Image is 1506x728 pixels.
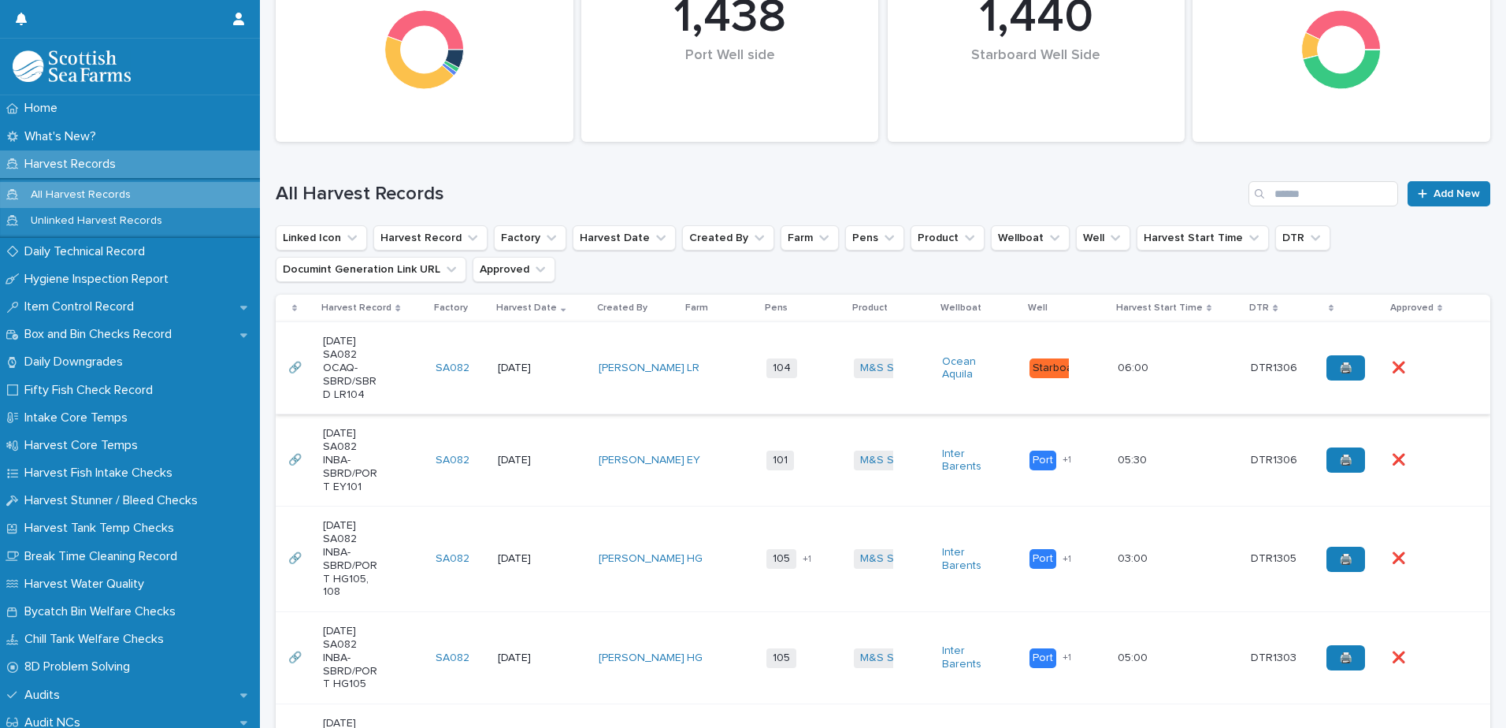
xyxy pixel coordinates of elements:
[18,549,190,564] p: Break Time Cleaning Record
[18,659,143,674] p: 8D Problem Solving
[276,322,1490,414] tr: 🔗🔗 [DATE] SA082 OCAQ-SBRD/SBRD LR104SA082 [DATE][PERSON_NAME] LR 104M&S Select Ocean Aquila Starb...
[1434,188,1480,199] span: Add New
[682,225,774,251] button: Created By
[1251,358,1300,375] p: DTR1306
[860,454,919,467] a: M&S Select
[942,355,998,382] a: Ocean Aquila
[599,454,684,467] a: [PERSON_NAME]
[1116,299,1203,317] p: Harvest Start Time
[323,519,379,599] p: [DATE] SA082 INBA-SBRD/PORT HG105, 108
[766,358,797,378] span: 104
[18,632,176,647] p: Chill Tank Welfare Checks
[1251,648,1300,665] p: DTR1303
[573,225,676,251] button: Harvest Date
[991,225,1070,251] button: Wellboat
[1118,358,1152,375] p: 06:00
[599,652,684,665] a: [PERSON_NAME]
[18,577,157,592] p: Harvest Water Quality
[276,612,1490,704] tr: 🔗🔗 [DATE] SA082 INBA-SBRD/PORT HG105SA082 [DATE][PERSON_NAME] HG 105M&S Select Inter Barents Port...
[288,549,305,566] p: 🔗
[1339,554,1352,565] span: 🖨️
[18,129,109,144] p: What's New?
[288,358,305,375] p: 🔗
[1118,549,1151,566] p: 03:00
[1249,299,1269,317] p: DTR
[276,507,1490,612] tr: 🔗🔗 [DATE] SA082 INBA-SBRD/PORT HG105, 108SA082 [DATE][PERSON_NAME] HG 105+1M&S Select Inter Baren...
[18,214,175,228] p: Unlinked Harvest Records
[1063,653,1071,663] span: + 1
[321,299,391,317] p: Harvest Record
[599,362,684,375] a: [PERSON_NAME]
[1118,451,1150,467] p: 05:30
[852,299,888,317] p: Product
[940,299,981,317] p: Wellboat
[18,688,72,703] p: Audits
[599,552,684,566] a: [PERSON_NAME]
[1076,225,1130,251] button: Well
[942,448,998,474] a: Inter Barents
[766,648,796,668] span: 105
[496,299,557,317] p: Harvest Date
[687,552,703,566] a: HG
[765,299,788,317] p: Pens
[766,549,796,569] span: 105
[860,362,919,375] a: M&S Select
[1326,547,1365,572] a: 🖨️
[1339,652,1352,663] span: 🖨️
[1137,225,1269,251] button: Harvest Start Time
[18,466,185,481] p: Harvest Fish Intake Checks
[685,299,708,317] p: Farm
[288,451,305,467] p: 🔗
[1326,645,1365,670] a: 🖨️
[1248,181,1398,206] input: Search
[373,225,488,251] button: Harvest Record
[18,493,210,508] p: Harvest Stunner / Bleed Checks
[18,327,184,342] p: Box and Bin Checks Record
[1339,362,1352,373] span: 🖨️
[687,454,700,467] a: EY
[1251,451,1300,467] p: DTR1306
[942,644,998,671] a: Inter Barents
[18,299,147,314] p: Item Control Record
[18,188,143,202] p: All Harvest Records
[781,225,839,251] button: Farm
[1390,299,1434,317] p: Approved
[18,521,187,536] p: Harvest Tank Temp Checks
[1326,448,1365,473] a: 🖨️
[473,257,555,282] button: Approved
[13,50,131,82] img: mMrefqRFQpe26GRNOUkG
[498,362,554,375] p: [DATE]
[1326,355,1365,381] a: 🖨️
[911,225,985,251] button: Product
[608,47,852,97] div: Port Well side
[323,335,379,401] p: [DATE] SA082 OCAQ-SBRD/SBRD LR104
[18,438,150,453] p: Harvest Core Temps
[1339,455,1352,466] span: 🖨️
[18,244,158,259] p: Daily Technical Record
[436,552,469,566] a: SA082
[1029,358,1086,378] div: Starboard
[1029,549,1056,569] div: Port
[1118,648,1151,665] p: 05:00
[323,427,379,493] p: [DATE] SA082 INBA-SBRD/PORT EY101
[1029,648,1056,668] div: Port
[498,552,554,566] p: [DATE]
[18,383,165,398] p: Fifty Fish Check Record
[803,555,811,564] span: + 1
[276,257,466,282] button: Documint Generation Link URL
[1408,181,1490,206] a: Add New
[288,648,305,665] p: 🔗
[845,225,904,251] button: Pens
[276,225,367,251] button: Linked Icon
[766,451,794,470] span: 101
[687,652,703,665] a: HG
[1063,455,1071,465] span: + 1
[1028,299,1048,317] p: Well
[498,454,554,467] p: [DATE]
[434,299,468,317] p: Factory
[494,225,566,251] button: Factory
[1392,358,1408,375] p: ❌
[436,454,469,467] a: SA082
[436,362,469,375] a: SA082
